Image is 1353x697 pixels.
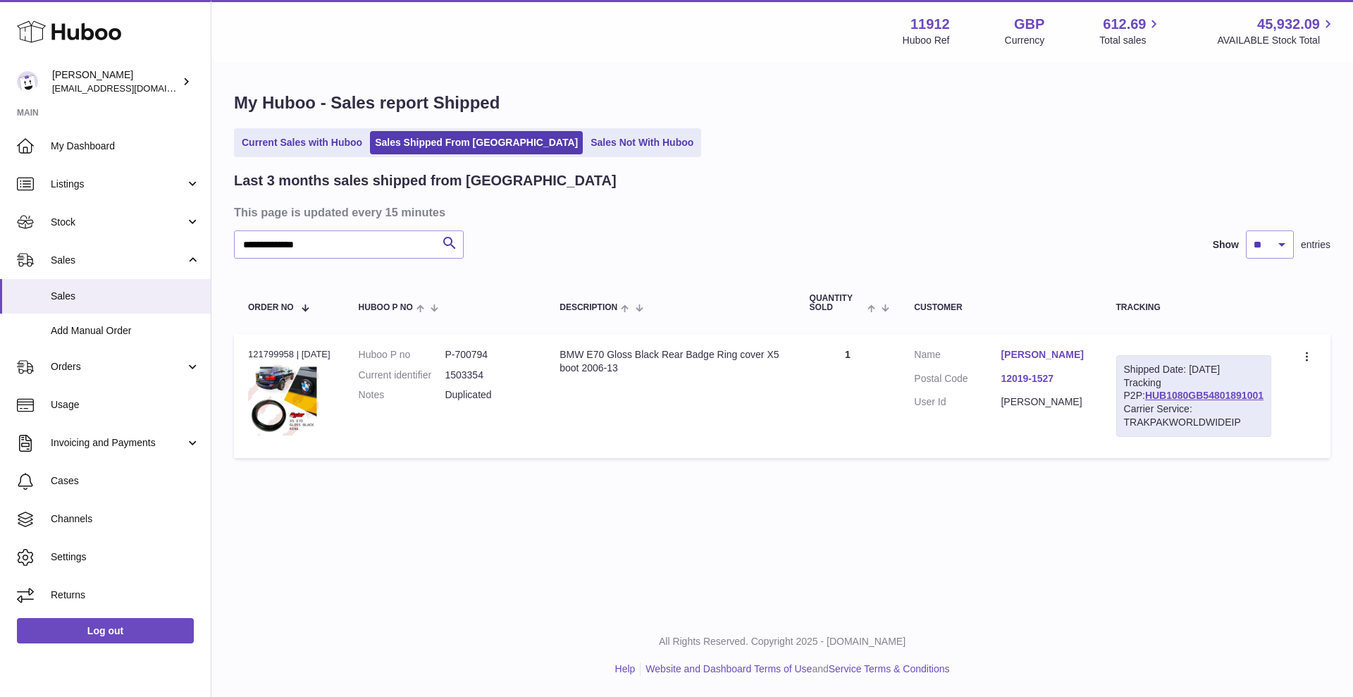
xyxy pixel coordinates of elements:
dt: User Id [914,395,1001,409]
a: Help [615,663,636,674]
img: $_12.JPG [248,365,319,436]
span: Channels [51,512,200,526]
span: Quantity Sold [810,294,864,312]
span: AVAILABLE Stock Total [1217,34,1336,47]
dd: P-700794 [445,348,531,362]
li: and [641,662,949,676]
span: Stock [51,216,185,229]
dt: Huboo P no [359,348,445,362]
span: Sales [51,254,185,267]
span: 45,932.09 [1257,15,1320,34]
span: Order No [248,303,294,312]
h3: This page is updated every 15 minutes [234,204,1327,220]
span: Description [560,303,617,312]
span: Huboo P no [359,303,413,312]
dt: Name [914,348,1001,365]
a: 612.69 Total sales [1099,15,1162,47]
a: Sales Shipped From [GEOGRAPHIC_DATA] [370,131,583,154]
span: Listings [51,178,185,191]
td: 1 [796,334,901,458]
a: Sales Not With Huboo [586,131,698,154]
dt: Notes [359,388,445,402]
strong: GBP [1014,15,1044,34]
span: Usage [51,398,200,412]
span: Returns [51,588,200,602]
span: Add Manual Order [51,324,200,338]
p: All Rights Reserved. Copyright 2025 - [DOMAIN_NAME] [223,635,1342,648]
div: Tracking [1116,303,1271,312]
span: Invoicing and Payments [51,436,185,450]
div: Currency [1005,34,1045,47]
img: info@carbonmyride.com [17,71,38,92]
div: Customer [914,303,1087,312]
h1: My Huboo - Sales report Shipped [234,92,1330,114]
div: 121799958 | [DATE] [248,348,330,361]
a: Service Terms & Conditions [829,663,950,674]
p: Duplicated [445,388,531,402]
span: 612.69 [1103,15,1146,34]
a: Log out [17,618,194,643]
span: [EMAIL_ADDRESS][DOMAIN_NAME] [52,82,207,94]
strong: 11912 [910,15,950,34]
a: 12019-1527 [1001,372,1087,385]
a: Website and Dashboard Terms of Use [645,663,812,674]
div: Shipped Date: [DATE] [1124,363,1264,376]
a: [PERSON_NAME] [1001,348,1087,362]
div: BMW E70 Gloss Black Rear Badge Ring cover X5 boot 2006-13 [560,348,781,375]
span: Settings [51,550,200,564]
dd: 1503354 [445,369,531,382]
label: Show [1213,238,1239,252]
span: Orders [51,360,185,374]
div: Carrier Service: TRAKPAKWORLDWIDEIP [1124,402,1264,429]
a: HUB1080GB54801891001 [1145,390,1264,401]
dd: [PERSON_NAME] [1001,395,1087,409]
span: My Dashboard [51,140,200,153]
span: entries [1301,238,1330,252]
a: Current Sales with Huboo [237,131,367,154]
a: 45,932.09 AVAILABLE Stock Total [1217,15,1336,47]
span: Cases [51,474,200,488]
dt: Current identifier [359,369,445,382]
span: Total sales [1099,34,1162,47]
h2: Last 3 months sales shipped from [GEOGRAPHIC_DATA] [234,171,617,190]
div: [PERSON_NAME] [52,68,179,95]
span: Sales [51,290,200,303]
div: Huboo Ref [903,34,950,47]
div: Tracking P2P: [1116,355,1271,437]
dt: Postal Code [914,372,1001,389]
